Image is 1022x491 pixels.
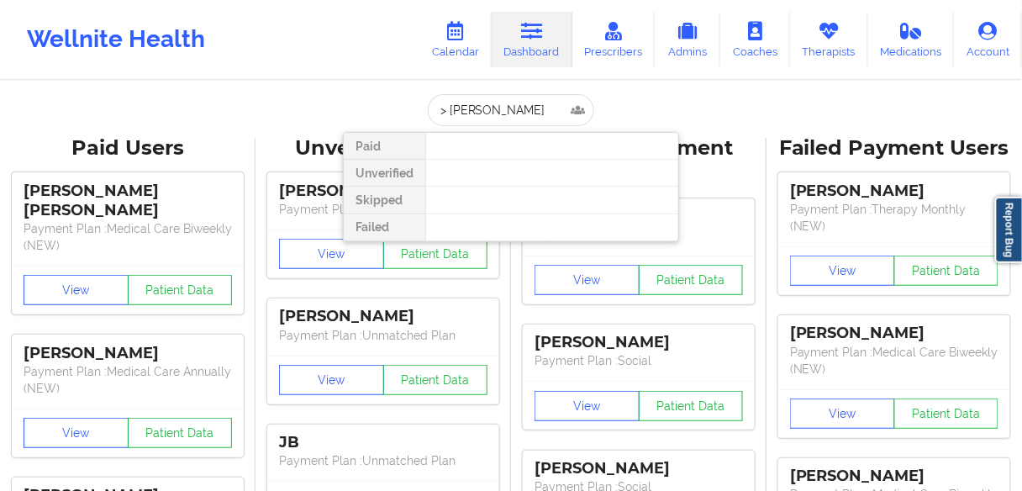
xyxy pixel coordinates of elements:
[572,12,656,67] a: Prescribers
[344,214,425,241] div: Failed
[344,160,425,187] div: Unverified
[492,12,572,67] a: Dashboard
[790,201,998,235] p: Payment Plan : Therapy Monthly (NEW)
[344,133,425,160] div: Paid
[535,265,640,295] button: View
[639,265,744,295] button: Patient Data
[535,391,640,421] button: View
[279,201,487,218] p: Payment Plan : Unmatched Plan
[24,220,232,254] p: Payment Plan : Medical Care Biweekly (NEW)
[383,365,488,395] button: Patient Data
[24,363,232,397] p: Payment Plan : Medical Care Annually (NEW)
[279,327,487,344] p: Payment Plan : Unmatched Plan
[279,433,487,452] div: JB
[954,12,1022,67] a: Account
[344,187,425,214] div: Skipped
[279,452,487,469] p: Payment Plan : Unmatched Plan
[790,344,998,377] p: Payment Plan : Medical Care Biweekly (NEW)
[24,344,232,363] div: [PERSON_NAME]
[419,12,492,67] a: Calendar
[995,197,1022,263] a: Report Bug
[868,12,955,67] a: Medications
[24,418,129,448] button: View
[790,182,998,201] div: [PERSON_NAME]
[894,399,999,429] button: Patient Data
[128,418,233,448] button: Patient Data
[790,324,998,343] div: [PERSON_NAME]
[790,256,895,286] button: View
[279,365,384,395] button: View
[279,239,384,269] button: View
[639,391,744,421] button: Patient Data
[790,399,895,429] button: View
[24,275,129,305] button: View
[24,182,232,220] div: [PERSON_NAME] [PERSON_NAME]
[12,135,244,161] div: Paid Users
[790,12,868,67] a: Therapists
[535,333,743,352] div: [PERSON_NAME]
[720,12,790,67] a: Coaches
[535,352,743,369] p: Payment Plan : Social
[279,182,487,201] div: [PERSON_NAME]
[894,256,999,286] button: Patient Data
[279,307,487,326] div: [PERSON_NAME]
[778,135,1010,161] div: Failed Payment Users
[535,459,743,478] div: [PERSON_NAME]
[790,467,998,486] div: [PERSON_NAME]
[128,275,233,305] button: Patient Data
[383,239,488,269] button: Patient Data
[267,135,499,161] div: Unverified Users
[655,12,720,67] a: Admins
